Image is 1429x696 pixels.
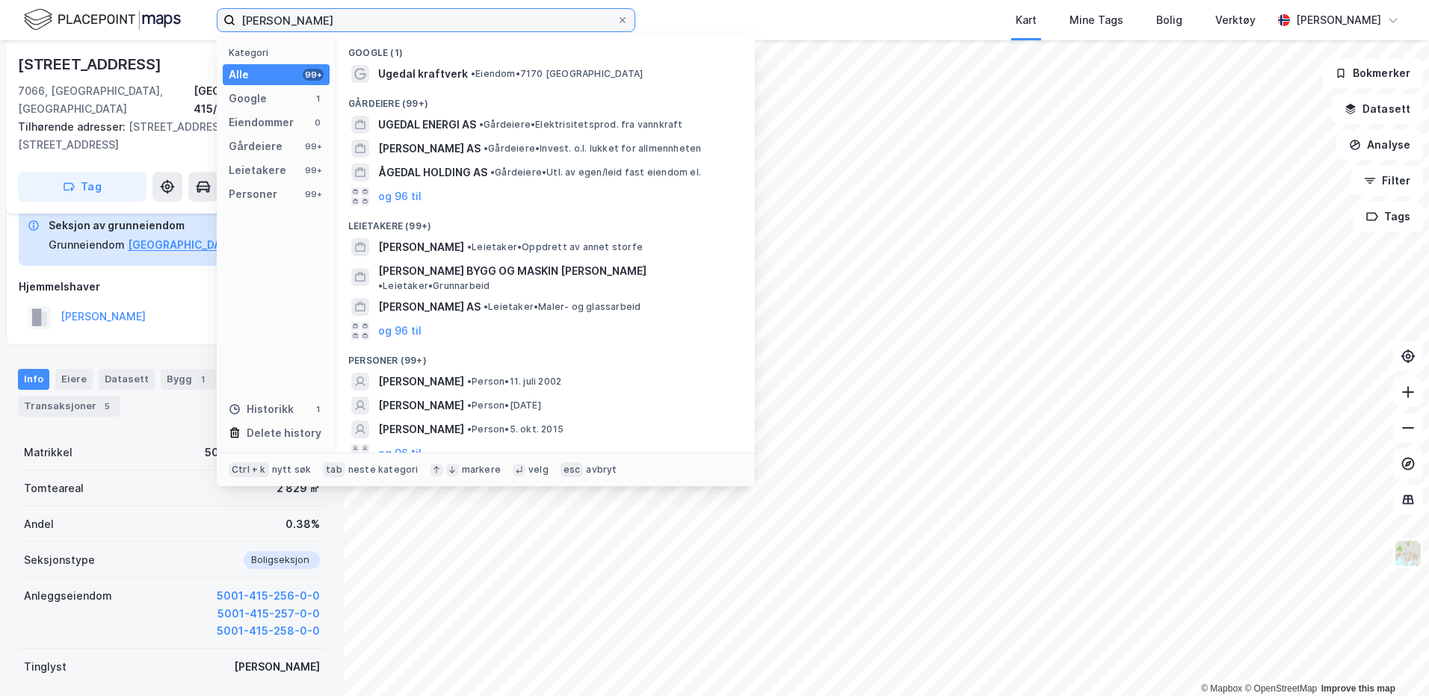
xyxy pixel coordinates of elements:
span: Tilhørende adresser: [18,120,129,133]
div: Ctrl + k [229,462,269,477]
img: logo.f888ab2527a4732fd821a326f86c7f29.svg [24,7,181,33]
div: [PERSON_NAME] [234,658,320,676]
span: • [467,423,472,435]
button: Bokmerker [1322,58,1423,88]
span: [PERSON_NAME] [378,420,464,438]
div: Grunneiendom [49,236,125,254]
div: 1 [312,93,324,105]
div: Hjemmelshaver [19,278,325,296]
input: Søk på adresse, matrikkel, gårdeiere, leietakere eller personer [235,9,617,31]
span: Gårdeiere • Invest. o.l. lukket for allmennheten [484,143,701,155]
span: Gårdeiere • Utl. av egen/leid fast eiendom el. [490,167,701,178]
div: Personer (99+) [336,343,755,370]
span: Eiendom • 7170 [GEOGRAPHIC_DATA] [471,68,643,80]
button: Tag [18,172,146,202]
div: Kart [1016,11,1037,29]
div: Seksjonstype [24,551,95,569]
div: 1 [195,372,210,387]
button: Datasett [1332,94,1423,124]
span: Person • [DATE] [467,400,541,411]
button: og 96 til [378,187,422,205]
div: Delete history [247,424,321,442]
button: [GEOGRAPHIC_DATA], 415/265 [128,236,288,254]
span: Leietaker • Oppdrett av annet storfe [467,241,643,253]
div: Seksjon av grunneiendom [49,217,288,234]
div: Google (1) [336,35,755,62]
span: Ugedal kraftverk [378,65,468,83]
div: Eiendommer [229,114,294,131]
div: Mine Tags [1070,11,1123,29]
div: Historikk [229,400,294,418]
a: Improve this map [1321,683,1395,694]
span: UGEDAL ENERGI AS [378,116,476,134]
div: Transaksjoner [18,396,120,417]
div: Datasett [99,369,155,390]
button: 5001-415-257-0-0 [217,605,320,623]
div: esc [561,462,584,477]
span: • [484,301,488,312]
span: Person • 11. juli 2002 [467,376,561,388]
div: Eiere [55,369,93,390]
span: [PERSON_NAME] [378,238,464,256]
div: Bolig [1156,11,1182,29]
span: [PERSON_NAME] [378,373,464,391]
div: neste kategori [348,464,419,476]
div: 99+ [303,140,324,152]
span: • [479,119,484,130]
div: Personer [229,185,277,203]
span: • [467,376,472,387]
div: Gårdeiere [229,137,283,155]
div: Kategori [229,47,330,58]
div: Kontrollprogram for chat [1354,624,1429,696]
div: velg [528,464,549,476]
div: Leietakere [229,161,286,179]
div: Andel [24,515,54,533]
span: [PERSON_NAME] AS [378,140,481,158]
div: [GEOGRAPHIC_DATA], 415/265/0/123 [194,82,326,118]
div: [STREET_ADDRESS] [18,52,164,76]
iframe: Chat Widget [1354,624,1429,696]
div: markere [462,464,501,476]
div: 2 829 ㎡ [277,479,320,497]
span: • [378,280,383,291]
div: Tinglyst [24,658,67,676]
span: ÅGEDAL HOLDING AS [378,164,487,181]
span: Leietaker • Grunnarbeid [378,280,490,292]
div: 99+ [303,164,324,176]
button: Analyse [1336,130,1423,160]
div: Tomteareal [24,479,84,497]
button: 5001-415-258-0-0 [217,622,320,640]
span: • [467,241,472,252]
div: Alle [229,66,249,84]
div: 0 [312,116,324,128]
span: • [471,68,475,79]
div: tab [323,462,345,477]
span: • [467,400,472,411]
button: Tags [1354,202,1423,232]
div: Verktøy [1215,11,1256,29]
img: Z [1394,539,1422,568]
a: Mapbox [1201,683,1242,694]
span: [PERSON_NAME] BYGG OG MASKIN [PERSON_NAME] [378,262,646,280]
div: 1 [312,403,324,415]
span: • [490,167,495,178]
span: [PERSON_NAME] [378,397,464,414]
div: Anleggseiendom [24,587,112,605]
div: Google [229,90,267,108]
div: [STREET_ADDRESS], [STREET_ADDRESS] [18,118,314,154]
div: 7066, [GEOGRAPHIC_DATA], [GEOGRAPHIC_DATA] [18,82,194,118]
div: 5001-415-265-0-123 [205,444,320,462]
div: [PERSON_NAME] [1296,11,1381,29]
button: og 96 til [378,444,422,462]
div: 99+ [303,69,324,81]
div: avbryt [586,464,617,476]
div: Gårdeiere (99+) [336,86,755,113]
a: OpenStreetMap [1244,683,1317,694]
span: Leietaker • Maler- og glassarbeid [484,301,641,313]
div: 99+ [303,188,324,200]
button: 5001-415-256-0-0 [217,587,320,605]
div: Bygg [161,369,216,390]
span: Gårdeiere • Elektrisitetsprod. fra vannkraft [479,119,683,131]
div: Matrikkel [24,444,72,462]
button: og 96 til [378,322,422,340]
